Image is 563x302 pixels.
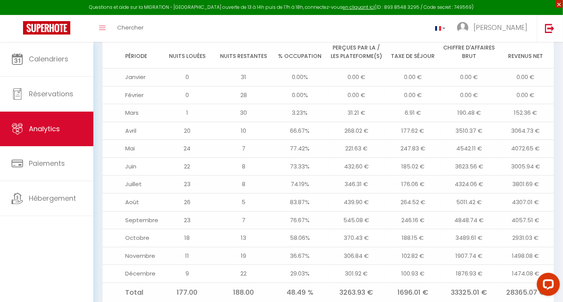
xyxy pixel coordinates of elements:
[343,4,375,10] a: en cliquant ici
[328,104,385,122] td: 31.21 €
[159,265,215,283] td: 9
[215,140,272,158] td: 7
[159,157,215,175] td: 22
[384,175,441,193] td: 176.06 €
[497,247,554,265] td: 1498.08 €
[272,140,328,158] td: 77.42%
[272,27,328,68] th: % Occupation
[497,211,554,229] td: 4057.51 €
[441,211,497,229] td: 4848.74 €
[441,68,497,86] td: 0.00 €
[328,229,385,247] td: 370.43 €
[497,229,554,247] td: 2931.03 €
[272,229,328,247] td: 58.06%
[441,104,497,122] td: 190.48 €
[328,157,385,175] td: 432.60 €
[29,158,65,168] span: Paiements
[384,157,441,175] td: 185.02 €
[215,282,272,302] td: 188.00
[103,122,159,140] td: Avril
[159,282,215,302] td: 177.00
[441,86,497,104] td: 0.00 €
[384,282,441,302] td: 1696.01 €
[215,27,272,68] th: Nuits restantes
[272,175,328,193] td: 74.19%
[441,157,497,175] td: 3623.56 €
[159,68,215,86] td: 0
[328,282,385,302] td: 3263.93 €
[103,229,159,247] td: Octobre
[215,265,272,283] td: 22
[272,122,328,140] td: 66.67%
[159,175,215,193] td: 23
[441,193,497,211] td: 5011.42 €
[441,122,497,140] td: 3510.37 €
[441,229,497,247] td: 3489.61 €
[215,175,272,193] td: 8
[328,247,385,265] td: 306.84 €
[531,270,563,302] iframe: LiveChat chat widget
[103,68,159,86] td: Janvier
[384,122,441,140] td: 177.62 €
[272,193,328,211] td: 83.87%
[497,140,554,158] td: 4072.65 €
[103,86,159,104] td: Février
[497,122,554,140] td: 3064.73 €
[328,140,385,158] td: 221.63 €
[497,175,554,193] td: 3801.69 €
[215,122,272,140] td: 10
[159,229,215,247] td: 18
[441,247,497,265] td: 1907.74 €
[384,140,441,158] td: 247.83 €
[441,27,497,68] th: Chiffre d'affaires brut
[215,86,272,104] td: 28
[384,211,441,229] td: 246.16 €
[384,229,441,247] td: 188.15 €
[328,27,385,68] th: Commissions perçues par la / les plateforme(s)
[215,157,272,175] td: 8
[103,104,159,122] td: Mars
[384,86,441,104] td: 0.00 €
[29,124,60,134] span: Analytics
[103,247,159,265] td: Novembre
[384,247,441,265] td: 102.82 €
[23,21,70,35] img: Super Booking
[103,140,159,158] td: Mai
[272,68,328,86] td: 0.00%
[272,247,328,265] td: 36.67%
[215,247,272,265] td: 19
[272,104,328,122] td: 3.23%
[215,211,272,229] td: 7
[328,68,385,86] td: 0.00 €
[29,193,76,203] span: Hébergement
[159,193,215,211] td: 26
[328,193,385,211] td: 439.90 €
[272,157,328,175] td: 73.33%
[328,211,385,229] td: 545.08 €
[384,104,441,122] td: 6.91 €
[384,27,441,68] th: Taxe de séjour
[111,15,149,42] a: Chercher
[103,157,159,175] td: Juin
[159,247,215,265] td: 11
[328,175,385,193] td: 346.31 €
[272,282,328,302] td: 48.49 %
[29,54,68,64] span: Calendriers
[159,104,215,122] td: 1
[103,27,159,68] th: Période
[159,86,215,104] td: 0
[497,157,554,175] td: 3005.94 €
[441,140,497,158] td: 4542.11 €
[215,104,272,122] td: 30
[272,86,328,104] td: 0.00%
[272,211,328,229] td: 76.67%
[159,140,215,158] td: 24
[497,265,554,283] td: 1474.08 €
[159,122,215,140] td: 20
[497,68,554,86] td: 0.00 €
[103,211,159,229] td: Septembre
[328,265,385,283] td: 301.92 €
[328,86,385,104] td: 0.00 €
[215,229,272,247] td: 13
